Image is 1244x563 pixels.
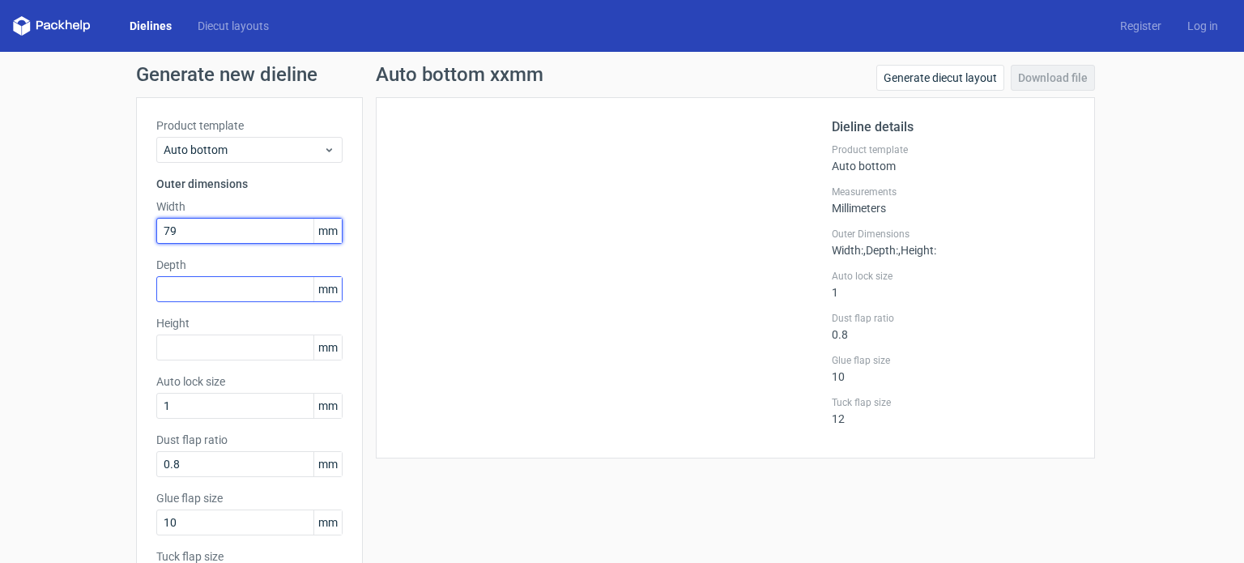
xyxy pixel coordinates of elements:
a: Register [1107,18,1174,34]
label: Width [156,198,343,215]
label: Product template [832,143,1075,156]
label: Measurements [832,186,1075,198]
label: Product template [156,117,343,134]
h1: Generate new dieline [136,65,1108,84]
span: mm [313,219,342,243]
a: Dielines [117,18,185,34]
span: mm [313,452,342,476]
span: mm [313,510,342,535]
label: Dust flap ratio [156,432,343,448]
div: 0.8 [832,312,1075,341]
span: , Depth : [863,244,898,257]
label: Glue flap size [832,354,1075,367]
label: Height [156,315,343,331]
span: Auto bottom [164,142,323,158]
label: Glue flap size [156,490,343,506]
span: mm [313,277,342,301]
label: Tuck flap size [832,396,1075,409]
a: Generate diecut layout [876,65,1004,91]
div: Millimeters [832,186,1075,215]
a: Log in [1174,18,1231,34]
a: Diecut layouts [185,18,282,34]
div: 1 [832,270,1075,299]
label: Depth [156,257,343,273]
label: Dust flap ratio [832,312,1075,325]
label: Outer Dimensions [832,228,1075,241]
div: 10 [832,354,1075,383]
div: Auto bottom [832,143,1075,173]
span: mm [313,335,342,360]
h2: Dieline details [832,117,1075,137]
div: 12 [832,396,1075,425]
label: Auto lock size [156,373,343,390]
span: mm [313,394,342,418]
span: Width : [832,244,863,257]
h3: Outer dimensions [156,176,343,192]
h1: Auto bottom xxmm [376,65,543,84]
span: , Height : [898,244,936,257]
label: Auto lock size [832,270,1075,283]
